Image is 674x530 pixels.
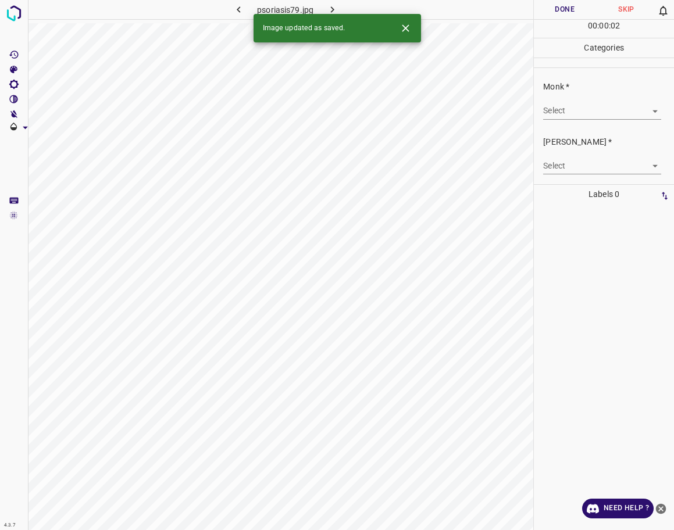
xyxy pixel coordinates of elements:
p: Labels 0 [537,185,671,204]
div: : : [588,20,620,38]
div: 4.3.7 [1,521,19,530]
p: 00 [599,20,608,32]
p: 02 [611,20,620,32]
p: Categories [534,38,674,58]
button: close-help [654,499,668,518]
span: Image updated as saved. [263,23,345,34]
button: Close [395,17,416,39]
a: Need Help ? [582,499,654,518]
h6: psoriasis79.jpg [257,3,313,19]
p: 00 [588,20,597,32]
p: Monk * [543,81,674,93]
p: [PERSON_NAME] * [543,136,674,148]
img: logo [3,3,24,24]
